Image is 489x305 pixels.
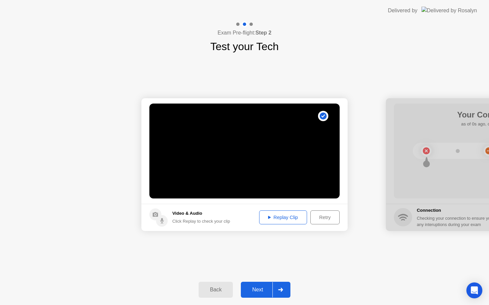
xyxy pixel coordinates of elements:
[172,218,230,224] div: Click Replay to check your clip
[261,215,305,220] div: Replay Clip
[199,282,233,298] button: Back
[201,287,231,293] div: Back
[210,38,279,54] h1: Test your Tech
[421,7,477,14] img: Delivered by Rosalyn
[388,7,417,15] div: Delivered by
[310,210,340,224] button: Retry
[172,210,230,217] h5: Video & Audio
[255,30,271,36] b: Step 2
[313,215,337,220] div: Retry
[241,282,290,298] button: Next
[466,282,482,298] div: Open Intercom Messenger
[243,287,272,293] div: Next
[218,29,271,37] h4: Exam Pre-flight:
[259,210,307,224] button: Replay Clip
